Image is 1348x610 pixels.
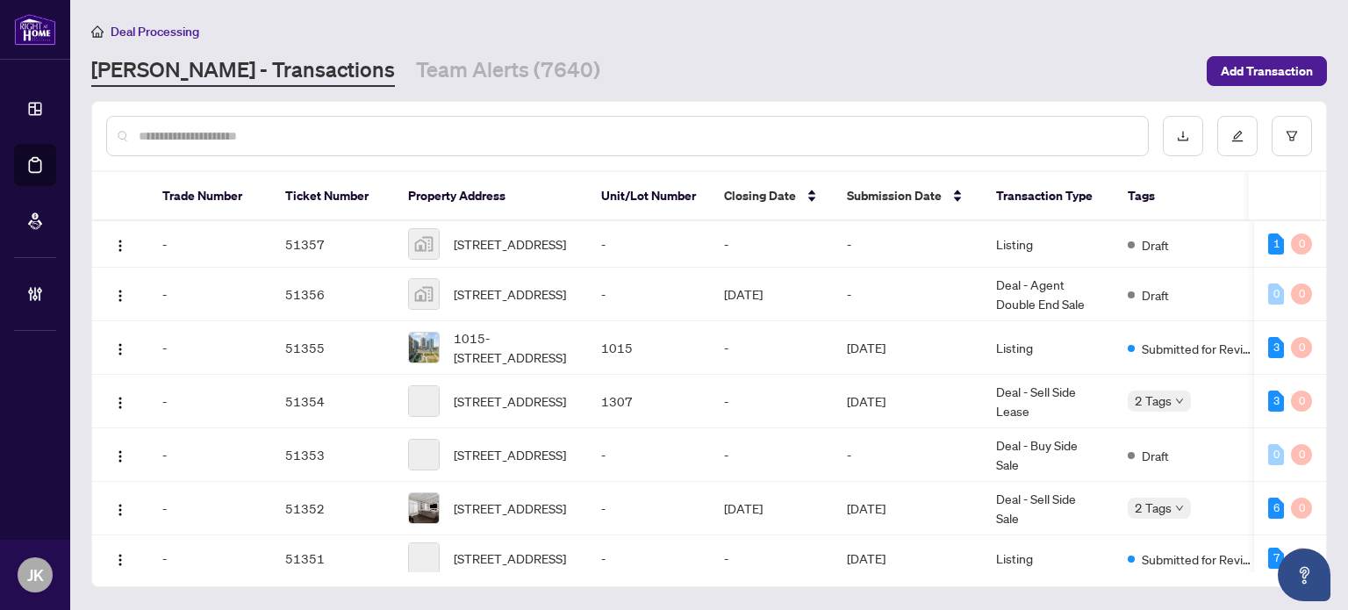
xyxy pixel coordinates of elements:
[587,428,710,482] td: -
[1286,130,1298,142] span: filter
[587,535,710,582] td: -
[587,375,710,428] td: 1307
[148,221,271,268] td: -
[1177,130,1189,142] span: download
[710,268,833,321] td: [DATE]
[587,482,710,535] td: -
[1135,498,1172,518] span: 2 Tags
[1175,397,1184,405] span: down
[1268,444,1284,465] div: 0
[113,553,127,567] img: Logo
[148,321,271,375] td: -
[1268,337,1284,358] div: 3
[1291,548,1312,569] div: 0
[710,482,833,535] td: [DATE]
[113,289,127,303] img: Logo
[454,499,566,518] span: [STREET_ADDRESS]
[587,268,710,321] td: -
[833,172,982,221] th: Submission Date
[454,549,566,568] span: [STREET_ADDRESS]
[113,396,127,410] img: Logo
[271,375,394,428] td: 51354
[1231,130,1244,142] span: edit
[1217,116,1258,156] button: edit
[710,375,833,428] td: -
[1142,339,1256,358] span: Submitted for Review
[1291,283,1312,305] div: 0
[454,445,566,464] span: [STREET_ADDRESS]
[148,375,271,428] td: -
[106,544,134,572] button: Logo
[1163,116,1203,156] button: download
[111,24,199,39] span: Deal Processing
[106,441,134,469] button: Logo
[454,328,573,367] span: 1015-[STREET_ADDRESS]
[106,387,134,415] button: Logo
[91,55,395,87] a: [PERSON_NAME] - Transactions
[710,321,833,375] td: -
[833,482,982,535] td: [DATE]
[409,333,439,362] img: thumbnail-img
[982,482,1114,535] td: Deal - Sell Side Sale
[1268,233,1284,255] div: 1
[271,221,394,268] td: 51357
[271,268,394,321] td: 51356
[1268,391,1284,412] div: 3
[982,221,1114,268] td: Listing
[1221,57,1313,85] span: Add Transaction
[1278,549,1330,601] button: Open asap
[14,13,56,46] img: logo
[113,503,127,517] img: Logo
[27,563,44,587] span: JK
[833,535,982,582] td: [DATE]
[409,493,439,523] img: thumbnail-img
[416,55,600,87] a: Team Alerts (7640)
[710,221,833,268] td: -
[454,284,566,304] span: [STREET_ADDRESS]
[454,391,566,411] span: [STREET_ADDRESS]
[113,449,127,463] img: Logo
[148,482,271,535] td: -
[1268,498,1284,519] div: 6
[409,279,439,309] img: thumbnail-img
[1142,235,1169,255] span: Draft
[1142,549,1256,569] span: Submitted for Review
[1175,504,1184,513] span: down
[1114,172,1270,221] th: Tags
[148,428,271,482] td: -
[1207,56,1327,86] button: Add Transaction
[833,428,982,482] td: -
[982,321,1114,375] td: Listing
[1291,498,1312,519] div: 0
[91,25,104,38] span: home
[113,342,127,356] img: Logo
[982,268,1114,321] td: Deal - Agent Double End Sale
[106,494,134,522] button: Logo
[409,229,439,259] img: thumbnail-img
[587,221,710,268] td: -
[1268,283,1284,305] div: 0
[847,186,942,205] span: Submission Date
[1135,391,1172,411] span: 2 Tags
[587,321,710,375] td: 1015
[833,221,982,268] td: -
[271,321,394,375] td: 51355
[394,172,587,221] th: Property Address
[724,186,796,205] span: Closing Date
[106,334,134,362] button: Logo
[710,172,833,221] th: Closing Date
[1142,285,1169,305] span: Draft
[982,428,1114,482] td: Deal - Buy Side Sale
[710,535,833,582] td: -
[106,230,134,258] button: Logo
[271,428,394,482] td: 51353
[587,172,710,221] th: Unit/Lot Number
[1142,446,1169,465] span: Draft
[454,234,566,254] span: [STREET_ADDRESS]
[271,172,394,221] th: Ticket Number
[148,172,271,221] th: Trade Number
[982,535,1114,582] td: Listing
[113,239,127,253] img: Logo
[106,280,134,308] button: Logo
[982,172,1114,221] th: Transaction Type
